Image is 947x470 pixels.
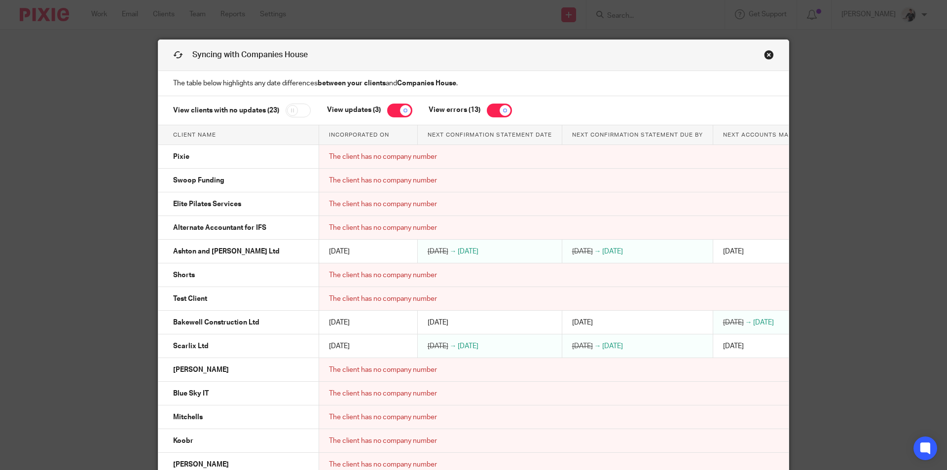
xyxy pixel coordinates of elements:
td: The client has no company number [319,429,927,453]
td: Pixie [158,145,319,169]
span: → [450,248,457,255]
label: View clients with no updates (23) [173,107,279,113]
td: Koobr [158,429,319,453]
a: Close this dialog window [764,50,774,63]
p: The table below highlights any date differences and . [158,71,789,96]
td: The client has no company number [319,263,927,287]
span: [DATE] [329,248,350,255]
td: Blue Sky IT [158,382,319,405]
strong: between your clients [318,80,386,87]
td: The client has no company number [319,287,927,311]
th: Next confirmation statement due by [562,125,713,145]
td: [PERSON_NAME] [158,358,319,382]
span: [DATE] [572,248,593,255]
td: Elite Pilates Services [158,192,319,216]
span: [DATE] [723,248,744,255]
td: The client has no company number [319,382,927,405]
span: → [594,343,601,350]
td: Alternate Accountant for IFS [158,216,319,240]
td: Ashton and [PERSON_NAME] Ltd [158,240,319,263]
td: The client has no company number [319,358,927,382]
span: [DATE] [572,319,593,326]
td: Shorts [158,263,319,287]
span: [DATE] [602,343,623,350]
span: → [450,343,457,350]
th: Next confirmation statement date [417,125,562,145]
strong: Companies House [397,80,456,87]
td: The client has no company number [319,169,927,192]
span: [DATE] [753,319,774,326]
span: [DATE] [572,343,593,350]
td: The client has no company number [319,192,927,216]
td: Bakewell Construction Ltd [158,311,319,334]
span: [DATE] [428,343,448,350]
th: Next accounts made up to [713,125,828,145]
th: Client name [158,125,319,145]
span: [DATE] [602,248,623,255]
td: Test Client [158,287,319,311]
span: → [594,248,601,255]
label: View updates (3) [312,107,381,113]
span: [DATE] [329,319,350,326]
td: Scarlix Ltd [158,334,319,358]
span: [DATE] [428,319,448,326]
span: [DATE] [723,343,744,350]
span: [DATE] [458,343,478,350]
span: [DATE] [458,248,478,255]
span: [DATE] [428,248,448,255]
label: View errors (13) [414,107,480,113]
td: The client has no company number [319,216,927,240]
td: Mitchells [158,405,319,429]
span: [DATE] [723,319,744,326]
td: The client has no company number [319,145,927,169]
td: Swoop Funding [158,169,319,192]
td: The client has no company number [319,405,927,429]
span: → [745,319,752,326]
th: Incorporated on [319,125,417,145]
span: [DATE] [329,343,350,350]
span: Syncing with Companies House [192,51,308,59]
